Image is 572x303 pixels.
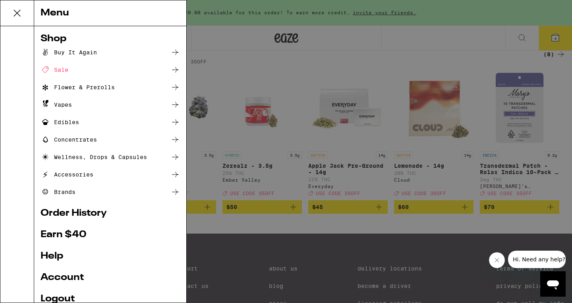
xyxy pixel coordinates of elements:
[41,65,180,75] a: Sale
[41,117,180,127] a: Edibles
[41,209,180,218] a: Order History
[41,230,180,240] a: Earn $ 40
[41,152,147,162] div: Wellness, Drops & Capsules
[41,117,79,127] div: Edibles
[41,48,180,57] a: Buy It Again
[41,273,180,282] a: Account
[41,65,68,75] div: Sale
[41,48,97,57] div: Buy It Again
[41,135,180,144] a: Concentrates
[41,251,180,261] a: Help
[540,271,566,297] iframe: Button to launch messaging window
[489,252,505,268] iframe: Close message
[41,187,75,197] div: Brands
[41,82,115,92] div: Flower & Prerolls
[41,170,180,179] a: Accessories
[34,0,186,26] div: Menu
[41,187,180,197] a: Brands
[41,170,93,179] div: Accessories
[41,100,72,109] div: Vapes
[41,82,180,92] a: Flower & Prerolls
[41,135,97,144] div: Concentrates
[41,34,180,44] a: Shop
[41,152,180,162] a: Wellness, Drops & Capsules
[508,251,566,268] iframe: Message from company
[41,100,180,109] a: Vapes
